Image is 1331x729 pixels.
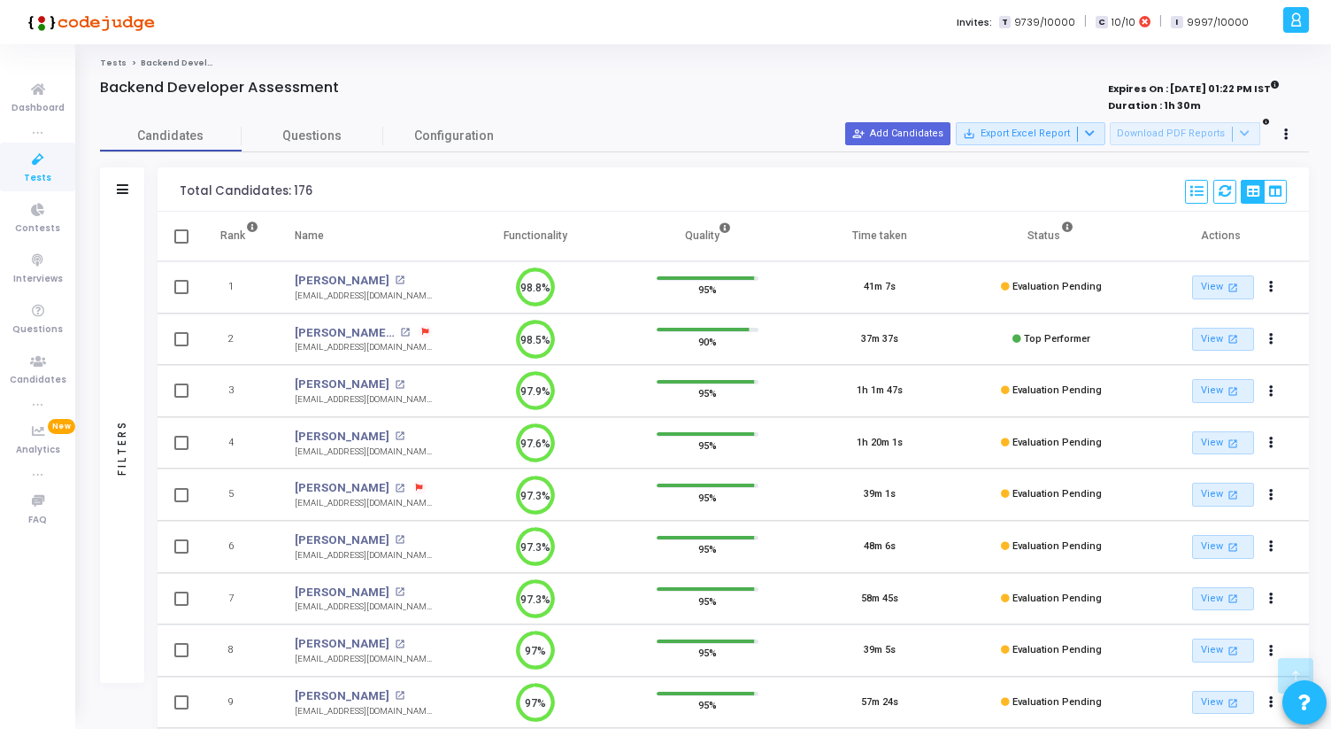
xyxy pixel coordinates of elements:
[1112,15,1135,30] span: 10/10
[100,58,127,68] a: Tests
[242,127,383,145] span: Questions
[295,653,432,666] div: [EMAIL_ADDRESS][DOMAIN_NAME]
[202,469,277,521] td: 5
[963,128,975,140] mat-icon: save_alt
[16,443,60,458] span: Analytics
[1108,98,1201,112] strong: Duration : 1h 30m
[1192,483,1254,507] a: View
[15,221,60,237] span: Contests
[1226,436,1241,451] mat-icon: open_in_new
[202,365,277,417] td: 3
[24,171,51,186] span: Tests
[295,584,389,601] a: [PERSON_NAME]
[1012,593,1102,604] span: Evaluation Pending
[861,695,898,710] div: 57m 24s
[450,212,621,261] th: Functionality
[698,592,717,609] span: 95%
[1226,591,1241,606] mat-icon: open_in_new
[999,16,1011,29] span: T
[202,417,277,469] td: 4
[202,261,277,314] td: 1
[1108,77,1280,97] strong: Expires On : [DATE] 01:22 PM IST
[1012,488,1102,500] span: Evaluation Pending
[1226,487,1241,502] mat-icon: open_in_new
[698,437,717,454] span: 95%
[202,573,277,625] td: 7
[864,643,896,658] div: 39m 5s
[395,275,404,285] mat-icon: open_in_new
[295,290,432,303] div: [EMAIL_ADDRESS][DOMAIN_NAME]
[1258,379,1283,404] button: Actions
[1137,212,1309,261] th: Actions
[395,535,404,545] mat-icon: open_in_new
[1159,12,1162,31] span: |
[966,212,1137,261] th: Status
[48,419,75,434] span: New
[395,431,404,441] mat-icon: open_in_new
[1258,483,1283,508] button: Actions
[857,436,903,451] div: 1h 20m 1s
[857,384,903,399] div: 1h 1m 47s
[1014,15,1075,30] span: 9739/10000
[698,281,717,299] span: 95%
[1226,539,1241,555] mat-icon: open_in_new
[202,624,277,677] td: 8
[1012,437,1102,448] span: Evaluation Pending
[180,184,312,198] div: Total Candidates: 176
[1187,15,1249,30] span: 9997/10000
[1258,327,1283,352] button: Actions
[202,314,277,366] td: 2
[400,328,410,337] mat-icon: open_in_new
[295,549,432,562] div: [EMAIL_ADDRESS][DOMAIN_NAME]
[1226,280,1241,295] mat-icon: open_in_new
[202,677,277,729] td: 9
[100,127,242,145] span: Candidates
[295,687,389,705] a: [PERSON_NAME]
[100,79,339,97] h4: Backend Developer Assessment
[295,376,389,393] a: [PERSON_NAME]
[295,272,389,290] a: [PERSON_NAME]
[295,635,389,653] a: [PERSON_NAME]
[1192,431,1254,455] a: View
[861,592,898,607] div: 58m 45s
[1226,331,1241,346] mat-icon: open_in_new
[1226,384,1241,399] mat-icon: open_in_new
[1012,384,1102,396] span: Evaluation Pending
[100,58,1309,69] nav: breadcrumb
[957,15,992,30] label: Invites:
[295,479,389,497] a: [PERSON_NAME]
[395,484,404,493] mat-icon: open_in_new
[1258,535,1283,560] button: Actions
[1192,639,1254,663] a: View
[295,446,432,459] div: [EMAIL_ADDRESS][DOMAIN_NAME]
[1012,540,1102,552] span: Evaluation Pending
[13,272,63,287] span: Interviews
[295,393,432,407] div: [EMAIL_ADDRESS][DOMAIN_NAME]
[295,226,324,245] div: Name
[295,705,432,718] div: [EMAIL_ADDRESS][DOMAIN_NAME]
[295,428,389,446] a: [PERSON_NAME]
[864,487,896,502] div: 39m 1s
[852,226,907,245] div: Time taken
[12,322,63,337] span: Questions
[1024,333,1090,345] span: Top Performer
[1192,535,1254,559] a: View
[395,380,404,390] mat-icon: open_in_new
[1258,586,1283,611] button: Actions
[1096,16,1107,29] span: C
[698,488,717,506] span: 95%
[12,101,65,116] span: Dashboard
[852,128,865,140] mat-icon: person_add_alt
[295,497,432,510] div: [EMAIL_ADDRESS][DOMAIN_NAME]
[1258,639,1283,663] button: Actions
[202,521,277,573] td: 6
[698,540,717,558] span: 95%
[22,4,155,40] img: logo
[1192,379,1254,403] a: View
[1226,643,1241,658] mat-icon: open_in_new
[698,384,717,402] span: 95%
[1258,690,1283,715] button: Actions
[202,212,277,261] th: Rank
[1258,275,1283,300] button: Actions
